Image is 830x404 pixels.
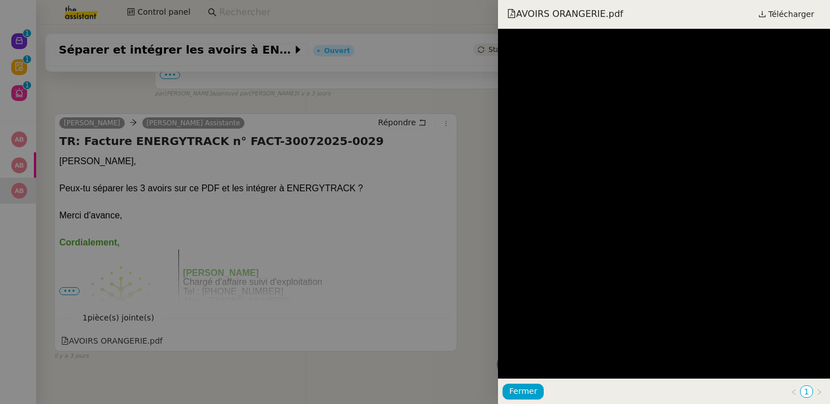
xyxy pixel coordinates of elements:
[788,385,800,398] button: Page précédente
[768,7,814,21] span: Télécharger
[752,6,821,22] a: Télécharger
[800,385,813,398] li: 1
[503,384,544,399] button: Fermer
[507,8,623,20] span: AVOIRS ORANGERIE.pdf
[813,385,825,398] button: Page suivante
[509,385,537,398] span: Fermer
[801,386,812,397] a: 1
